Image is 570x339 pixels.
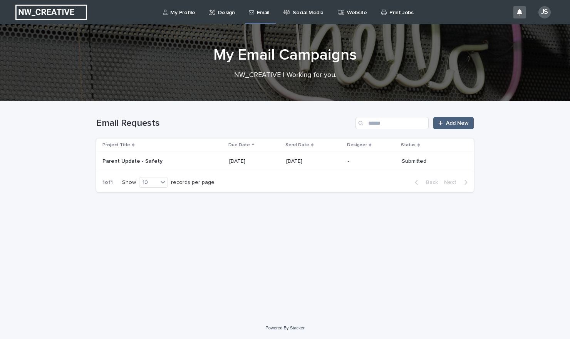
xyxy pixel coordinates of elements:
p: Submitted [402,158,461,165]
tr: Parent Update - SafetyParent Update - Safety [DATE][DATE]-- Submitted [96,152,474,171]
p: Send Date [285,141,309,149]
span: Next [444,180,461,185]
button: Next [441,179,474,186]
p: records per page [171,179,215,186]
p: Due Date [228,141,250,149]
button: Back [409,179,441,186]
img: EUIbKjtiSNGbmbK7PdmN [15,5,87,20]
p: NW_CREATIVE | Working for you. [131,71,439,80]
div: 10 [139,179,158,187]
p: [DATE] [229,158,280,165]
p: Designer [347,141,367,149]
div: JS [538,6,551,18]
input: Search [355,117,429,129]
h1: Email Requests [96,118,352,129]
span: Back [421,180,438,185]
p: Status [401,141,416,149]
span: Add New [446,120,469,126]
p: [DATE] [286,158,342,165]
p: - [348,157,351,165]
p: Parent Update - Safety [102,157,164,165]
p: 1 of 1 [96,173,119,192]
p: Project Title [102,141,130,149]
h1: My Email Campaigns [96,46,474,64]
p: Show [122,179,136,186]
a: Powered By Stacker [265,326,304,330]
a: Add New [433,117,474,129]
